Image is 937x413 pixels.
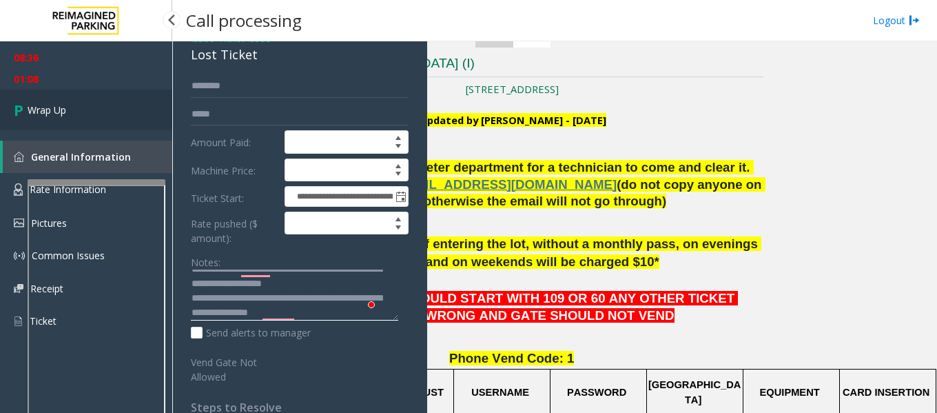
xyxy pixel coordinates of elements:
[191,325,311,340] label: Send alerts to manager
[191,270,398,321] textarea: To enrich screen reader interactions, please activate Accessibility in Grammarly extension settings
[191,46,409,64] div: Lost Ticket
[389,159,408,170] span: Increase value
[466,82,559,96] a: [STREET_ADDRESS]
[293,291,739,323] span: TICKET NUMBER SHOULD START WITH 109 OR 60 ANY OTHER TICKET NUMBER IS WRONG AND GATE SHOULD NOT VEND
[648,379,741,405] span: [GEOGRAPHIC_DATA]
[187,159,281,182] label: Machine Price:
[265,160,754,192] span: After hours: Email the meter department for a technician to come and clear it. They can be reached
[187,186,281,207] label: Ticket Start:
[393,180,617,191] a: [EMAIL_ADDRESS][DOMAIN_NAME]
[187,130,281,154] label: Amount Paid:
[269,236,761,270] span: *Please note that any staff entering the lot, without a monthly pass, on evenings after 7pm and o...
[14,183,23,196] img: 'icon'
[909,13,920,28] img: logout
[357,177,765,209] span: (do not copy anyone on this email, otherwise the email will not go through)
[389,212,408,223] span: Increase value
[389,223,408,234] span: Decrease value
[873,13,920,28] a: Logout
[179,3,309,37] h3: Call processing
[420,113,606,127] b: Updated by [PERSON_NAME] - [DATE]
[14,219,24,228] img: 'icon'
[191,250,220,270] label: Notes:
[28,103,66,117] span: Wrap Up
[14,250,25,261] img: 'icon'
[3,141,172,173] a: General Information
[264,54,763,77] h3: I9-0481 - [GEOGRAPHIC_DATA] (I)
[567,387,626,398] span: PASSWORD
[393,187,408,206] span: Toggle popup
[389,170,408,181] span: Decrease value
[187,350,281,384] label: Vend Gate Not Allowed
[760,387,820,398] span: EQUIPMENT
[843,387,929,398] span: CARD INSERTION
[449,351,574,365] span: Phone Vend Code: 1
[389,131,408,142] span: Increase value
[389,142,408,153] span: Decrease value
[214,32,271,45] span: -
[393,177,617,192] span: [EMAIL_ADDRESS][DOMAIN_NAME]
[187,212,281,245] label: Rate pushed ($ amount):
[14,315,23,328] img: 'icon'
[31,150,131,163] span: General Information
[14,152,24,162] img: 'icon'
[471,387,529,398] span: USERNAME
[14,284,23,293] img: 'icon'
